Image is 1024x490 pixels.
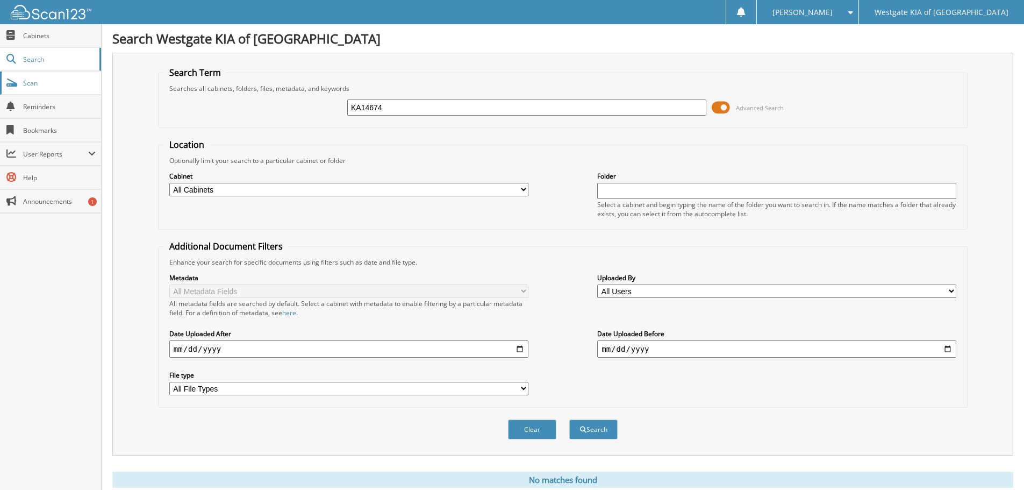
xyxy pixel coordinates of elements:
span: Announcements [23,197,96,206]
legend: Additional Document Filters [164,240,288,252]
span: Search [23,55,94,64]
span: Help [23,173,96,182]
span: [PERSON_NAME] [772,9,833,16]
div: Optionally limit your search to a particular cabinet or folder [164,156,962,165]
label: Uploaded By [597,273,956,282]
span: Bookmarks [23,126,96,135]
legend: Search Term [164,67,226,79]
span: Cabinets [23,31,96,40]
div: Searches all cabinets, folders, files, metadata, and keywords [164,84,962,93]
input: start [169,340,528,358]
span: Scan [23,79,96,88]
span: Reminders [23,102,96,111]
span: Advanced Search [736,104,784,112]
a: here [282,308,296,317]
label: Date Uploaded Before [597,329,956,338]
legend: Location [164,139,210,151]
div: All metadata fields are searched by default. Select a cabinet with metadata to enable filtering b... [169,299,528,317]
button: Search [569,420,618,439]
button: Clear [508,420,556,439]
h1: Search Westgate KIA of [GEOGRAPHIC_DATA] [112,30,1013,47]
div: Enhance your search for specific documents using filters such as date and file type. [164,258,962,267]
span: Westgate KIA of [GEOGRAPHIC_DATA] [875,9,1008,16]
label: Folder [597,172,956,181]
label: Cabinet [169,172,528,181]
label: File type [169,371,528,380]
div: Select a cabinet and begin typing the name of the folder you want to search in. If the name match... [597,200,956,218]
label: Date Uploaded After [169,329,528,338]
div: 1 [88,197,97,206]
div: No matches found [112,472,1013,488]
input: end [597,340,956,358]
label: Metadata [169,273,528,282]
img: scan123-logo-white.svg [11,5,91,19]
span: User Reports [23,150,88,159]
